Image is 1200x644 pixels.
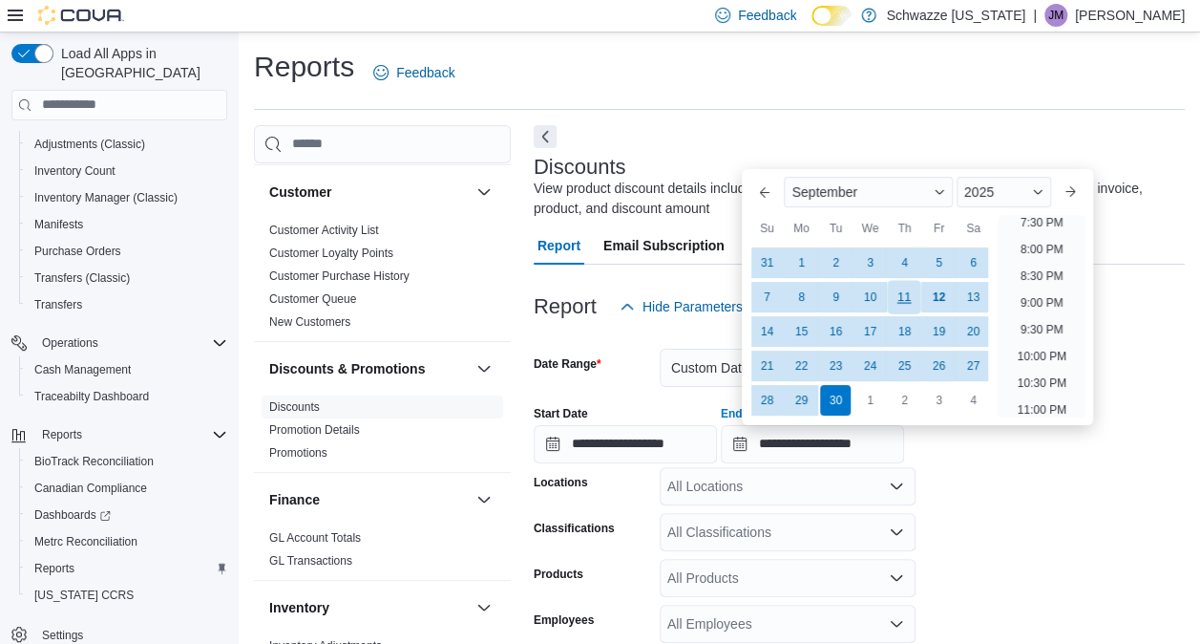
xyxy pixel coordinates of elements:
[27,160,227,182] span: Inventory Count
[786,282,816,312] div: day-8
[534,125,557,148] button: Next
[854,351,885,381] div: day-24
[854,385,885,416] div: day-1
[786,351,816,381] div: day-22
[269,182,469,202] button: Customer
[34,163,116,179] span: Inventory Count
[889,479,904,494] button: Open list of options
[923,282,954,312] div: day-12
[254,526,511,580] div: Finance
[889,570,904,586] button: Open list of options
[923,316,954,347] div: day-19
[269,554,352,568] a: GL Transactions
[534,521,615,536] label: Classifications
[34,507,111,523] span: Dashboards
[1013,318,1071,341] li: 9:30 PM
[751,351,782,381] div: day-21
[1048,4,1063,27] span: JM
[889,616,904,632] button: Open list of options
[34,297,82,312] span: Transfers
[27,133,227,156] span: Adjustments (Classic)
[473,181,495,204] button: Customer
[27,133,153,156] a: Adjustments (Classic)
[269,422,360,438] span: Promotion Details
[534,425,717,463] input: Press the down key to open a popover containing a calendar.
[27,504,227,526] span: Dashboards
[27,557,227,580] span: Reports
[19,383,235,410] button: Traceabilty Dashboard
[269,292,356,306] a: Customer Queue
[27,477,227,500] span: Canadian Compliance
[19,158,235,184] button: Inventory Count
[1044,4,1067,27] div: Jesse Mateyka
[1033,4,1037,27] p: |
[820,213,851,244] div: Tu
[19,502,235,528] a: Dashboards
[1075,4,1185,27] p: [PERSON_NAME]
[751,282,782,312] div: day-7
[923,385,954,416] div: day-3
[811,26,812,27] span: Dark Mode
[27,267,227,290] span: Transfers (Classic)
[889,213,919,244] div: Th
[751,247,782,278] div: day-31
[820,351,851,381] div: day-23
[27,584,141,607] a: [US_STATE] CCRS
[534,406,588,421] label: Start Date
[19,184,235,211] button: Inventory Manager (Classic)
[19,131,235,158] button: Adjustments (Classic)
[254,48,354,86] h1: Reports
[269,598,469,617] button: Inventory
[269,315,350,329] a: New Customers
[1013,265,1071,288] li: 8:30 PM
[366,54,462,92] a: Feedback
[958,213,988,244] div: Sa
[269,291,356,307] span: Customer Queue
[34,190,178,205] span: Inventory Manager (Classic)
[786,385,816,416] div: day-29
[958,316,988,347] div: day-20
[269,268,410,284] span: Customer Purchase History
[1009,398,1073,421] li: 11:00 PM
[534,156,626,179] h3: Discounts
[721,425,904,463] input: Press the down key to enter a popover containing a calendar. Press the escape key to close the po...
[27,385,227,408] span: Traceabilty Dashboard
[38,6,124,25] img: Cova
[889,525,904,540] button: Open list of options
[269,423,360,437] a: Promotion Details
[534,612,594,628] label: Employees
[534,356,601,372] label: Date Range
[854,282,885,312] div: day-10
[34,454,154,469] span: BioTrack Reconciliation
[534,295,597,318] h3: Report
[27,557,82,580] a: Reports
[27,240,129,263] a: Purchase Orders
[19,356,235,383] button: Cash Management
[749,177,780,207] button: Previous Month
[958,282,988,312] div: day-13
[1009,372,1073,395] li: 10:30 PM
[923,247,954,278] div: day-5
[269,445,327,461] span: Promotions
[254,396,511,472] div: Discounts & Promotions
[4,330,235,356] button: Operations
[27,530,145,553] a: Metrc Reconciliation
[27,584,227,607] span: Washington CCRS
[721,406,770,421] label: End Date
[998,215,1084,418] ul: Time
[34,588,134,603] span: [US_STATE] CCRS
[396,63,454,82] span: Feedback
[19,211,235,238] button: Manifests
[27,450,161,473] a: BioTrack Reconciliation
[269,223,379,238] span: Customer Activity List
[19,528,235,555] button: Metrc Reconciliation
[820,282,851,312] div: day-9
[854,316,885,347] div: day-17
[473,488,495,511] button: Finance
[269,490,469,509] button: Finance
[34,389,149,404] span: Traceabilty Dashboard
[269,399,320,415] span: Discounts
[889,385,919,416] div: day-2
[1009,345,1073,368] li: 10:00 PM
[751,213,782,244] div: Su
